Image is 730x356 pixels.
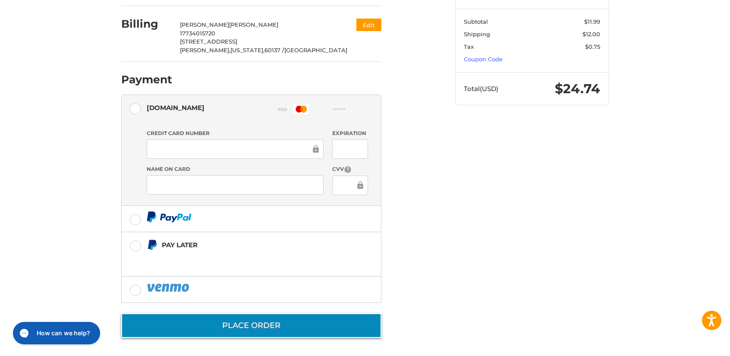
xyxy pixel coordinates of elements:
h2: Payment [121,73,172,86]
div: Pay Later [162,238,327,252]
span: Shipping [464,31,490,38]
label: Credit Card Number [147,129,324,137]
a: Coupon Code [464,56,503,63]
span: [PERSON_NAME] [180,21,229,28]
h2: Billing [121,17,172,31]
span: $0.75 [585,43,600,50]
span: $24.74 [555,81,600,97]
span: 60137 / [264,47,284,54]
button: Place Order [121,313,381,338]
span: [STREET_ADDRESS] [180,38,237,45]
span: [US_STATE], [230,47,264,54]
span: [GEOGRAPHIC_DATA] [284,47,347,54]
div: [DOMAIN_NAME] [147,101,205,115]
iframe: PayPal Message 1 [147,252,327,266]
label: CVV [332,165,368,173]
span: 17734015720 [180,30,215,37]
button: Edit [356,19,381,31]
span: $11.99 [584,18,600,25]
label: Expiration [332,129,368,137]
img: Pay Later icon [147,239,157,250]
span: Total (USD) [464,85,498,93]
span: $12.00 [582,31,600,38]
iframe: Gorgias live chat messenger [9,319,103,347]
img: PayPal icon [147,282,191,293]
label: Name on Card [147,165,324,173]
img: PayPal icon [147,211,192,222]
span: [PERSON_NAME] [229,21,278,28]
span: Subtotal [464,18,488,25]
span: Tax [464,43,474,50]
span: [PERSON_NAME], [180,47,230,54]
